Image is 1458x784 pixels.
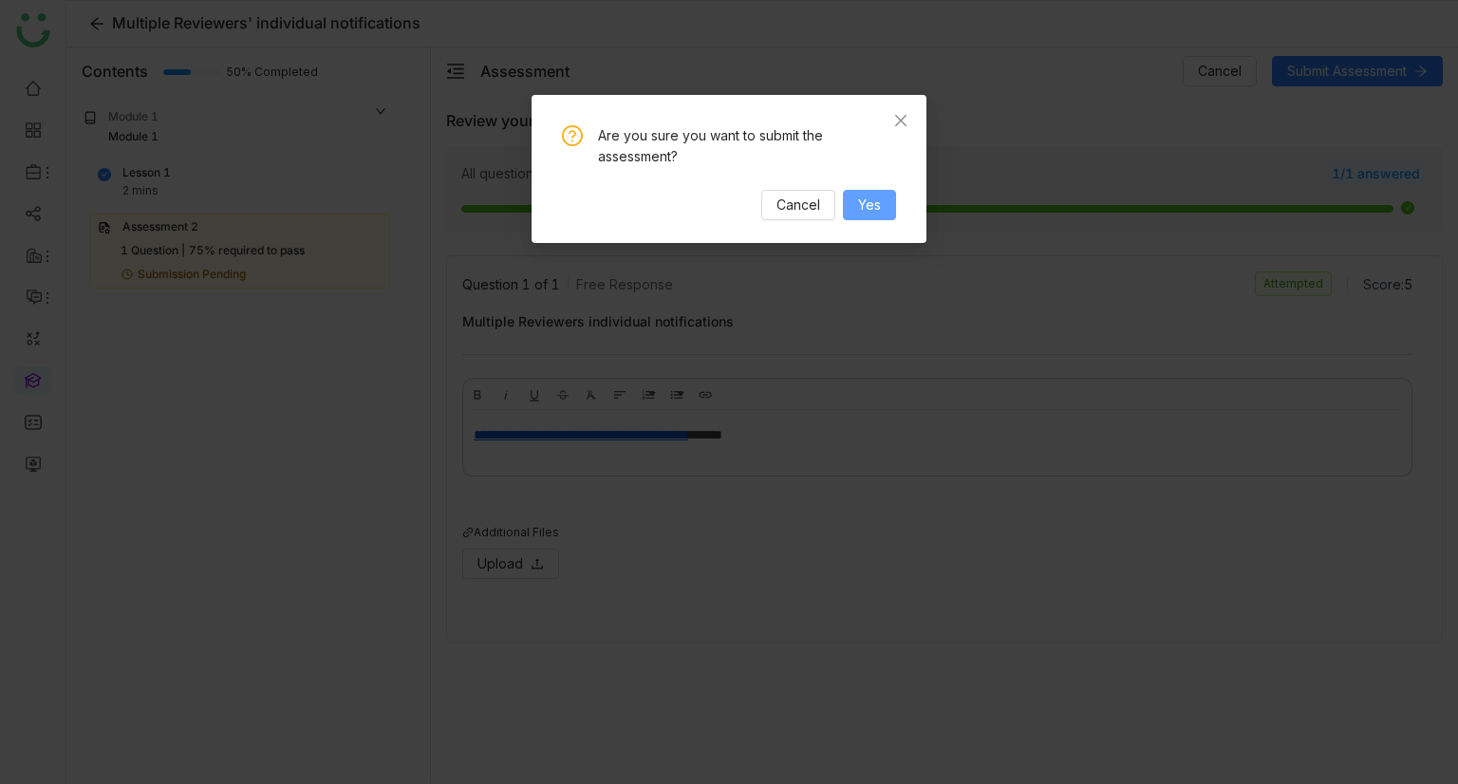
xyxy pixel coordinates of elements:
button: Cancel [761,190,835,220]
button: Close [875,95,926,146]
span: Cancel [776,195,820,215]
div: Are you sure you want to submit the assessment? [598,125,896,167]
span: Yes [858,195,881,215]
button: Yes [843,190,896,220]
